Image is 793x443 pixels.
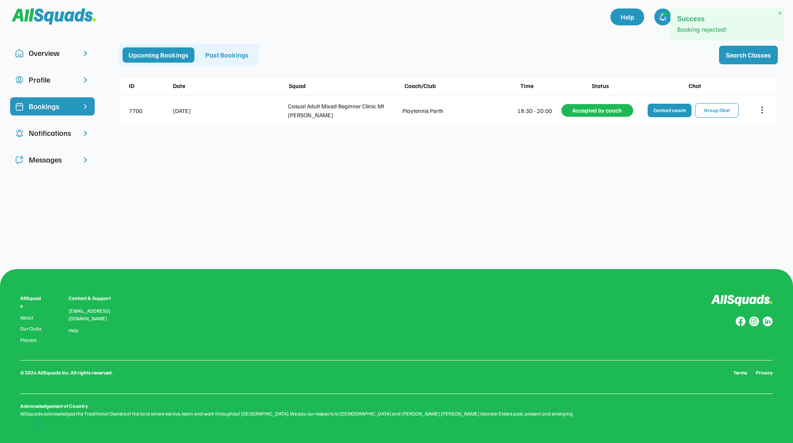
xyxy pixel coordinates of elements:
img: Icon%20copy%205.svg [15,156,24,164]
div: Date [173,81,287,90]
div: Casual Adult Mixed Beginner Clinic Mt [PERSON_NAME] [288,102,401,119]
a: Help [610,8,644,25]
p: Booking rejected! [677,25,778,34]
div: Contact & Support [68,294,121,302]
img: Icon%20%2819%29.svg [15,102,24,111]
img: user-circle.svg [15,76,24,84]
button: Contact coach [648,104,692,117]
div: Squad [289,81,403,90]
div: Accepted by coach [561,104,633,117]
div: AllSquads acknowledges the Traditional Owners of the land where we live, learn and work throughou... [20,410,773,418]
div: Upcoming Bookings [123,47,194,63]
div: Coach/Club [405,81,519,90]
img: chevron-right.svg [81,76,90,84]
div: Overview [29,47,76,59]
img: chevron-right.svg [81,129,90,138]
div: Past Bookings [200,47,254,63]
img: Icon%20copy%204.svg [15,129,24,138]
div: [DATE] [173,106,286,115]
img: chevron-right.svg [81,156,90,164]
div: [EMAIL_ADDRESS][DOMAIN_NAME] [68,307,121,322]
h2: Success [677,15,778,22]
a: Privacy [756,369,773,377]
img: bell-03%20%281%29.svg [659,13,667,21]
div: Messages [29,154,76,165]
img: chevron-right%20copy%203.svg [81,102,90,111]
div: Bookings [29,101,76,112]
a: About [20,315,43,321]
img: Icon%20copy%2010.svg [15,49,24,58]
img: chevron-right.svg [81,49,90,58]
button: Group Chat [695,103,739,118]
div: Profile [29,74,76,85]
img: Group%20copy%207.svg [749,316,759,327]
button: Search Classes [719,46,778,64]
div: Playtennis Perth [402,106,516,115]
div: AllSquads [20,294,43,310]
div: © 2024 AllSquads Inc. All rights reserved. [20,369,113,377]
div: Chat [638,81,752,90]
div: Notifications [29,127,76,139]
div: 7700 [129,106,171,115]
img: Group%20copy%208.svg [736,316,746,327]
div: Time [520,81,563,90]
a: Players [20,337,43,343]
img: Group%20copy%206.svg [763,316,773,327]
div: Status [564,81,636,90]
img: Logo%20inverted.svg [711,294,773,307]
div: Acknowledgement of Country [20,402,88,410]
a: Help [68,327,79,333]
img: Squad%20Logo.svg [12,8,96,25]
div: 18:30 - 20:00 [517,106,560,115]
span: × [778,10,782,17]
div: ID [129,81,171,90]
a: Our Clubs [20,326,43,332]
a: Terms [733,369,747,377]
